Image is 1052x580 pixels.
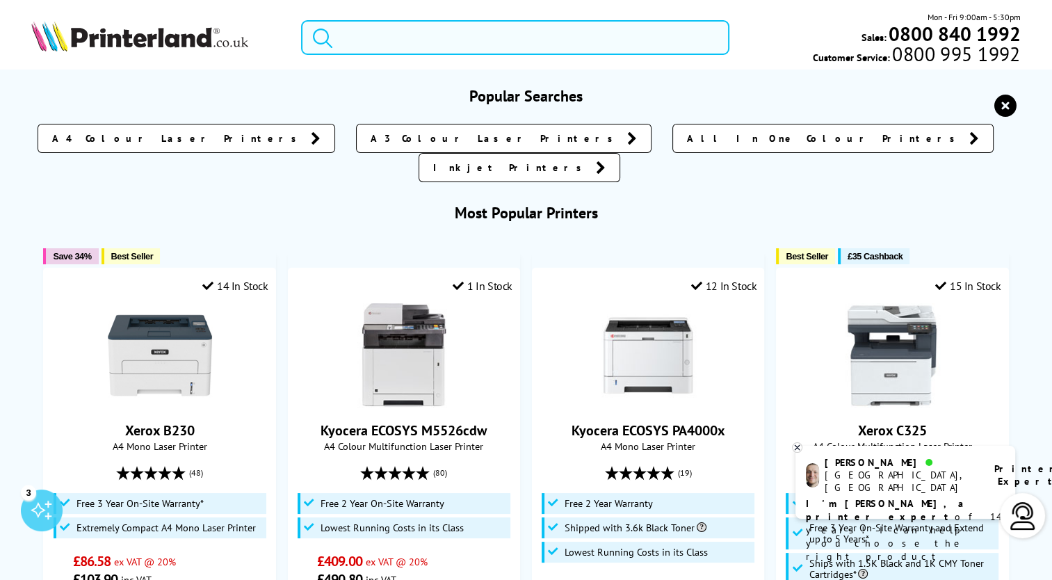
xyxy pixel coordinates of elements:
div: 12 In Stock [691,279,756,293]
span: £35 Cashback [848,251,903,261]
img: Xerox C325 [840,303,944,408]
span: A4 Colour Multifunction Laser Printer [784,440,1001,453]
span: Ships with 1.5K Black and 1K CMY Toner Cartridges* [809,558,995,580]
span: All In One Colour Printers [687,131,962,145]
span: Customer Service: [813,47,1020,64]
span: Best Seller [111,251,154,261]
a: Xerox B230 [108,396,212,410]
p: of 14 years! I can help you choose the right product [806,497,1005,563]
span: (80) [433,460,447,486]
a: Xerox C325 [858,421,927,440]
button: Best Seller [776,248,835,264]
div: [PERSON_NAME] [825,456,977,469]
b: I'm [PERSON_NAME], a printer expert [806,497,968,523]
a: Inkjet Printers [419,153,620,182]
span: Lowest Running Costs in its Class [565,547,708,558]
span: Save 34% [53,251,91,261]
span: A4 Colour Laser Printers [52,131,304,145]
b: 0800 840 1992 [889,21,1021,47]
div: 15 In Stock [935,279,1001,293]
img: ashley-livechat.png [806,463,819,488]
span: Sales: [861,31,887,44]
a: Kyocera ECOSYS PA4000x [596,396,700,410]
input: Search product or brand [301,20,729,55]
h3: Most Popular Printers [31,203,1020,223]
span: ex VAT @ 20% [114,555,176,568]
span: £409.00 [317,552,362,570]
span: Free 3 Year On-Site Warranty* [76,498,204,509]
span: A4 Mono Laser Printer [540,440,756,453]
img: user-headset-light.svg [1009,502,1037,530]
button: £35 Cashback [838,248,909,264]
span: A4 Mono Laser Printer [51,440,268,453]
img: Kyocera ECOSYS PA4000x [596,303,700,408]
a: Xerox B230 [125,421,195,440]
div: 14 In Stock [202,279,268,293]
a: A3 Colour Laser Printers [356,124,652,153]
a: A4 Colour Laser Printers [38,124,335,153]
a: Xerox C325 [840,396,944,410]
button: Best Seller [102,248,161,264]
img: Kyocera ECOSYS M5526cdw [352,303,456,408]
span: Mon - Fri 9:00am - 5:30pm [928,10,1021,24]
span: Shipped with 3.6k Black Toner [565,522,706,533]
div: 3 [21,485,36,500]
a: Kyocera ECOSYS M5526cdw [321,421,487,440]
span: (48) [189,460,203,486]
button: Save 34% [43,248,98,264]
span: Best Seller [786,251,828,261]
span: £86.58 [73,552,111,570]
a: 0800 840 1992 [887,27,1021,40]
span: ex VAT @ 20% [366,555,428,568]
img: Printerland Logo [31,21,248,51]
span: (19) [678,460,692,486]
h3: Popular Searches [31,86,1020,106]
a: Printerland Logo [31,21,284,54]
span: A4 Colour Multifunction Laser Printer [296,440,512,453]
span: Inkjet Printers [433,161,589,175]
img: Xerox B230 [108,303,212,408]
span: Free 2 Year On-Site Warranty [321,498,444,509]
a: All In One Colour Printers [672,124,994,153]
span: Lowest Running Costs in its Class [321,522,464,533]
div: [GEOGRAPHIC_DATA], [GEOGRAPHIC_DATA] [825,469,977,494]
span: Extremely Compact A4 Mono Laser Printer [76,522,256,533]
a: Kyocera ECOSYS M5526cdw [352,396,456,410]
div: 1 In Stock [453,279,512,293]
a: Kyocera ECOSYS PA4000x [572,421,725,440]
span: Free 2 Year Warranty [565,498,653,509]
span: A3 Colour Laser Printers [371,131,620,145]
span: 0800 995 1992 [890,47,1020,61]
